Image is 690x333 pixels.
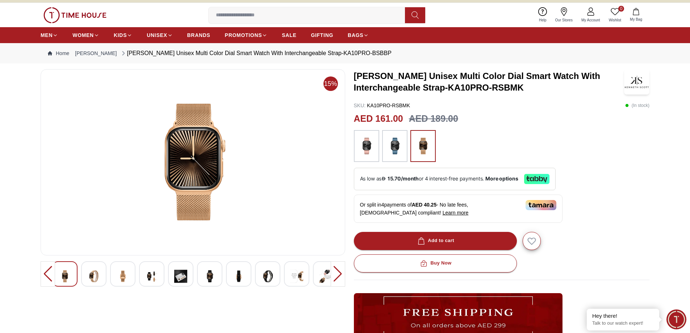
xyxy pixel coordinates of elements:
[311,29,333,42] a: GIFTING
[147,32,167,39] span: UNISEX
[416,237,454,245] div: Add to cart
[578,17,603,23] span: My Account
[551,6,577,24] a: Our Stores
[592,320,654,326] p: Talk to our watch expert!
[75,50,117,57] a: [PERSON_NAME]
[354,254,517,272] button: Buy Now
[354,103,366,108] span: SKU :
[606,17,624,23] span: Wishlist
[174,267,187,285] img: Kenneth Scott Unisex Multi Color Dial Smart Watch With Interchangeable Strap-KA10PRO-BSBBP
[225,29,268,42] a: PROMOTIONS
[666,309,686,329] div: Chat Widget
[41,43,649,63] nav: Breadcrumb
[354,70,624,93] h3: [PERSON_NAME] Unisex Multi Color Dial Smart Watch With Interchangeable Strap-KA10PRO-RSBMK
[624,69,649,95] img: Kenneth Scott Unisex Multi Color Dial Smart Watch With Interchangeable Strap-KA10PRO-RSBMK
[290,267,303,285] img: Kenneth Scott Unisex Multi Color Dial Smart Watch With Interchangeable Strap-KA10PRO-BSBBP
[187,29,210,42] a: BRANDS
[627,17,645,22] span: My Bag
[526,200,556,210] img: Tamara
[120,49,392,58] div: [PERSON_NAME] Unisex Multi Color Dial Smart Watch With Interchangeable Strap-KA10PRO-BSBBP
[72,32,94,39] span: WOMEN
[414,134,432,158] img: ...
[348,32,363,39] span: BAGS
[592,312,654,320] div: Hey there!
[87,267,100,285] img: Kenneth Scott Unisex Multi Color Dial Smart Watch With Interchangeable Strap-KA10PRO-BSBBP
[58,267,71,285] img: Kenneth Scott Unisex Multi Color Dial Smart Watch With Interchangeable Strap-KA10PRO-BSBBP
[47,75,339,249] img: Kenneth Scott Unisex Multi Color Dial Smart Watch With Interchangeable Strap-KA10PRO-BSBBP
[323,76,338,91] span: 15%
[443,210,469,216] span: Learn more
[203,267,216,285] img: Kenneth Scott Unisex Multi Color Dial Smart Watch With Interchangeable Strap-KA10PRO-BSBBP
[225,32,262,39] span: PROMOTIONS
[116,267,129,285] img: Kenneth Scott Unisex Multi Color Dial Smart Watch With Interchangeable Strap-KA10PRO-BSBBP
[354,102,410,109] p: KA10PRO-RSBMK
[357,134,376,158] img: ...
[354,195,563,223] div: Or split in 4 payments of - No late fees, [DEMOGRAPHIC_DATA] compliant!
[187,32,210,39] span: BRANDS
[261,267,274,285] img: Kenneth Scott Unisex Multi Color Dial Smart Watch With Interchangeable Strap-KA10PRO-BSBBP
[145,267,158,285] img: Kenneth Scott Unisex Multi Color Dial Smart Watch With Interchangeable Strap-KA10PRO-BSBBP
[605,6,626,24] a: 0Wishlist
[618,6,624,12] span: 0
[72,29,99,42] a: WOMEN
[319,267,332,285] img: Kenneth Scott Unisex Multi Color Dial Smart Watch With Interchangeable Strap-KA10PRO-BSBBP
[41,32,53,39] span: MEN
[114,29,132,42] a: KIDS
[412,202,436,208] span: AED 40.25
[43,7,106,23] img: ...
[114,32,127,39] span: KIDS
[626,7,647,24] button: My Bag
[535,6,551,24] a: Help
[552,17,576,23] span: Our Stores
[409,112,458,126] h3: AED 189.00
[354,232,517,250] button: Add to cart
[282,29,296,42] a: SALE
[232,267,245,285] img: Kenneth Scott Unisex Multi Color Dial Smart Watch With Interchangeable Strap-KA10PRO-BSBBP
[419,259,451,267] div: Buy Now
[311,32,333,39] span: GIFTING
[41,29,58,42] a: MEN
[354,112,403,126] h2: AED 161.00
[536,17,549,23] span: Help
[625,102,649,109] p: ( In stock )
[282,32,296,39] span: SALE
[48,50,69,57] a: Home
[386,134,404,158] img: ...
[147,29,172,42] a: UNISEX
[348,29,369,42] a: BAGS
